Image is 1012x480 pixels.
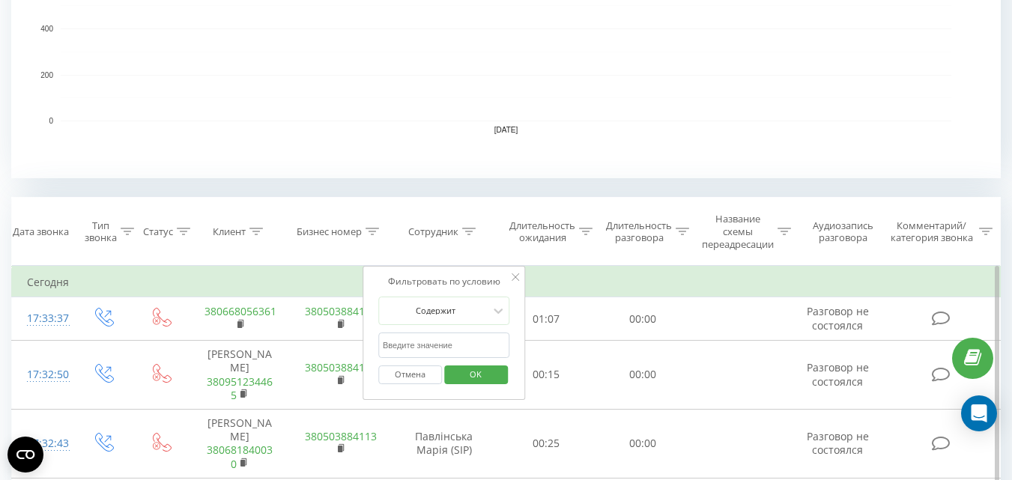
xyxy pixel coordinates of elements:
div: Аудиозапись разговора [805,219,881,245]
a: 380503884113 [305,360,377,374]
span: Разговор не состоялся [807,429,869,457]
input: Введите значение [378,332,510,359]
a: 380951234465 [207,374,273,402]
div: Комментарий/категория звонка [888,219,975,245]
td: Сегодня [12,267,1001,297]
td: 00:15 [498,341,595,410]
div: Тип звонка [85,219,117,245]
td: 00:00 [595,409,691,478]
button: Open CMP widget [7,437,43,473]
td: 00:00 [595,297,691,341]
div: Сотрудник [408,225,458,238]
a: 380681840030 [207,443,273,470]
span: OK [455,362,497,386]
td: 01:07 [498,297,595,341]
span: Разговор не состоялся [807,360,869,388]
a: 380503884113 [305,304,377,318]
div: Длительность ожидания [509,219,575,245]
span: Разговор не состоялся [807,304,869,332]
div: Бизнес номер [297,225,362,238]
text: 200 [40,71,53,79]
div: Длительность разговора [606,219,672,245]
button: OK [444,365,508,384]
text: 400 [40,25,53,33]
div: Open Intercom Messenger [961,395,997,431]
div: 17:32:50 [27,360,58,389]
td: 00:25 [498,409,595,478]
button: Отмена [378,365,442,384]
a: 380668056361 [204,304,276,318]
text: 0 [49,117,53,125]
div: Фильтровать по условию [378,274,510,289]
div: Дата звонка [13,225,69,238]
div: Клиент [213,225,246,238]
text: [DATE] [494,126,518,134]
div: 17:33:37 [27,304,58,333]
td: [PERSON_NAME] [190,341,290,410]
td: [PERSON_NAME] [190,409,290,478]
div: 17:32:43 [27,429,58,458]
div: Название схемы переадресации [702,213,774,251]
td: 00:00 [595,341,691,410]
a: 380503884113 [305,429,377,443]
td: Павлінська Марія (SIP) [390,409,498,478]
div: Статус [143,225,173,238]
